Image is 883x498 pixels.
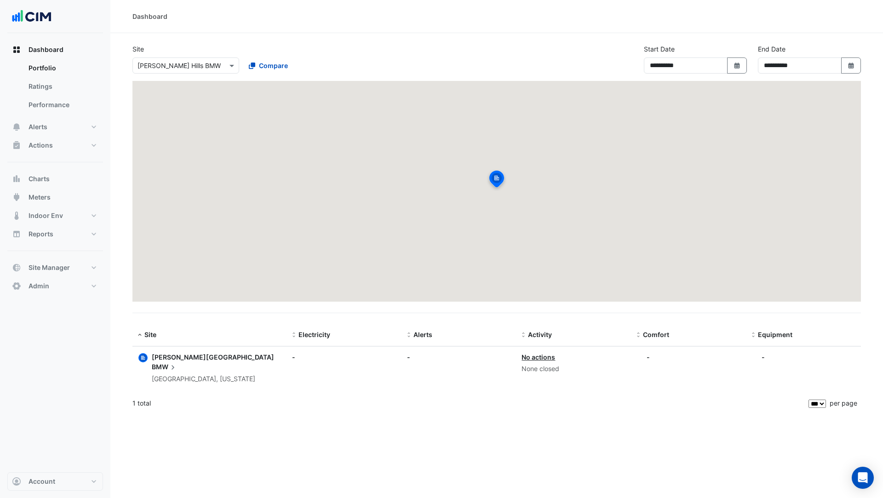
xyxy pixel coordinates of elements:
[132,392,807,415] div: 1 total
[7,188,103,206] button: Meters
[522,353,555,361] a: No actions
[12,229,21,239] app-icon: Reports
[12,281,21,291] app-icon: Admin
[758,331,792,338] span: Equipment
[7,206,103,225] button: Indoor Env
[12,141,21,150] app-icon: Actions
[21,96,103,114] a: Performance
[12,193,21,202] app-icon: Meters
[29,45,63,54] span: Dashboard
[132,11,167,21] div: Dashboard
[643,331,669,338] span: Comfort
[847,62,855,69] fa-icon: Select Date
[29,281,49,291] span: Admin
[7,40,103,59] button: Dashboard
[12,45,21,54] app-icon: Dashboard
[7,118,103,136] button: Alerts
[487,169,507,191] img: site-pin-selected.svg
[647,352,650,362] div: -
[528,331,552,338] span: Activity
[29,477,55,486] span: Account
[852,467,874,489] div: Open Intercom Messenger
[7,472,103,491] button: Account
[11,7,52,26] img: Company Logo
[7,170,103,188] button: Charts
[758,44,786,54] label: End Date
[413,331,432,338] span: Alerts
[7,59,103,118] div: Dashboard
[830,399,857,407] span: per page
[152,362,178,372] span: BMW
[7,258,103,277] button: Site Manager
[29,229,53,239] span: Reports
[298,331,330,338] span: Electricity
[243,57,294,74] button: Compare
[144,331,156,338] span: Site
[7,277,103,295] button: Admin
[12,174,21,183] app-icon: Charts
[12,122,21,132] app-icon: Alerts
[12,211,21,220] app-icon: Indoor Env
[21,59,103,77] a: Portfolio
[733,62,741,69] fa-icon: Select Date
[7,136,103,155] button: Actions
[29,211,63,220] span: Indoor Env
[407,352,511,362] div: -
[522,364,625,374] div: None closed
[29,193,51,202] span: Meters
[29,122,47,132] span: Alerts
[644,44,675,54] label: Start Date
[132,44,144,54] label: Site
[152,374,281,384] div: [GEOGRAPHIC_DATA], [US_STATE]
[292,352,396,362] div: -
[21,77,103,96] a: Ratings
[762,352,765,362] div: -
[7,225,103,243] button: Reports
[29,141,53,150] span: Actions
[259,61,288,70] span: Compare
[29,263,70,272] span: Site Manager
[12,263,21,272] app-icon: Site Manager
[152,353,274,361] span: [PERSON_NAME][GEOGRAPHIC_DATA]
[29,174,50,183] span: Charts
